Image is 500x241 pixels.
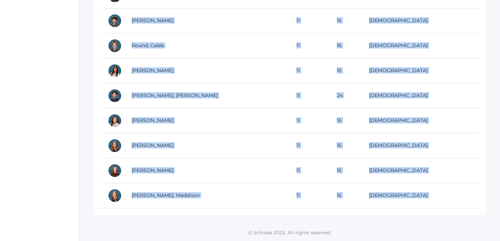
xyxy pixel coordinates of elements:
[108,64,122,78] div: Sarah Scheinfarb
[125,133,289,158] td: [PERSON_NAME]
[125,83,289,108] td: [PERSON_NAME], [PERSON_NAME]
[125,108,289,133] td: [PERSON_NAME]
[289,33,330,58] td: 11
[289,183,330,208] td: 11
[125,183,289,208] td: [PERSON_NAME], Maddison
[330,158,362,183] td: 16
[330,58,362,83] td: 16
[362,133,479,158] td: [DEMOGRAPHIC_DATA]
[362,8,479,33] td: [DEMOGRAPHIC_DATA]
[330,83,362,108] td: 24
[289,108,330,133] td: 11
[108,139,122,153] div: Laini Sutherland
[330,183,362,208] td: 16
[289,133,330,158] td: 11
[108,89,122,103] div: Julian Simeon Morales
[125,8,289,33] td: [PERSON_NAME]
[362,33,479,58] td: [DEMOGRAPHIC_DATA]
[108,189,122,203] div: Maddison Webster
[289,83,330,108] td: 11
[362,83,479,108] td: [DEMOGRAPHIC_DATA]
[330,33,362,58] td: 16
[330,108,362,133] td: 16
[289,8,330,33] td: 11
[125,33,289,58] td: Round, Caleb
[289,58,330,83] td: 11
[289,158,330,183] td: 11
[108,39,122,53] div: Caleb Round
[79,229,500,236] p: © Scholae 2025. All rights reserved.
[330,8,362,33] td: 16
[108,14,122,28] div: Josiah Pereyra
[125,58,289,83] td: [PERSON_NAME]
[125,158,289,183] td: [PERSON_NAME]
[330,133,362,158] td: 16
[362,108,479,133] td: [DEMOGRAPHIC_DATA]
[362,158,479,183] td: [DEMOGRAPHIC_DATA]
[108,164,122,178] div: Audree Tekaat
[362,183,479,208] td: [DEMOGRAPHIC_DATA]
[108,114,122,128] div: Sophia Spandrio
[362,58,479,83] td: [DEMOGRAPHIC_DATA]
